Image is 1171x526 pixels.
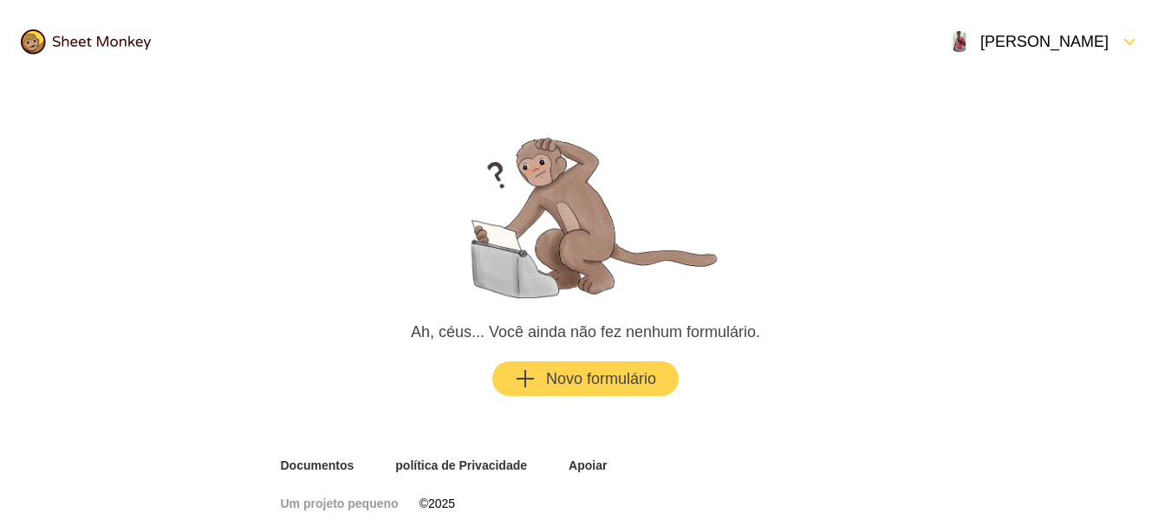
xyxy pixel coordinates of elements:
font: [PERSON_NAME] [980,33,1109,50]
font: Documentos [281,458,355,472]
font: Um projeto pequeno [281,497,399,510]
font: Apoiar [569,458,607,472]
svg: Adicionar [515,368,536,389]
img: empty.png [430,125,742,301]
button: AdicionarNovo formulário [494,363,677,394]
font: Ah, céus... Você ainda não fez nenhum formulário. [411,323,760,341]
img: logo@2x.png [21,29,151,55]
a: política de Privacidade [395,457,527,474]
font: política de Privacidade [395,458,527,472]
font: 2025 [428,497,455,510]
a: Um projeto pequeno [281,495,399,512]
font: © [420,497,428,510]
font: Novo formulário [546,370,656,387]
a: Documentos [281,457,355,474]
button: Abrir Menu [939,21,1150,62]
svg: FormDown [1119,31,1140,52]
